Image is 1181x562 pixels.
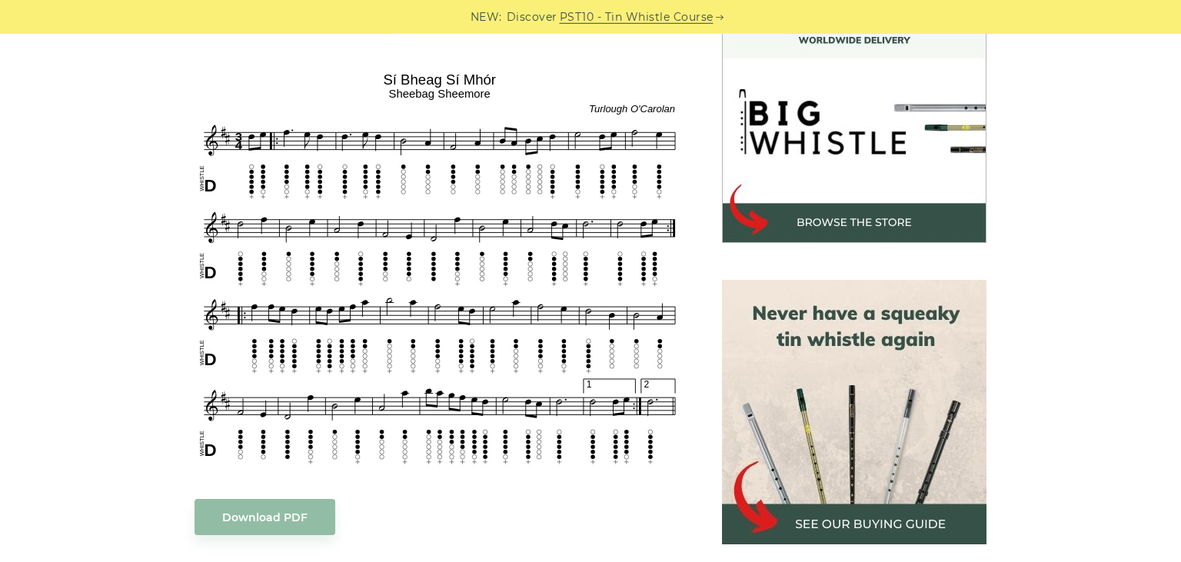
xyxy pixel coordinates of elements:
[195,499,335,535] a: Download PDF
[471,8,502,26] span: NEW:
[507,8,557,26] span: Discover
[722,280,986,544] img: tin whistle buying guide
[560,8,714,26] a: PST10 - Tin Whistle Course
[195,66,685,468] img: SÃ­ Bheag SÃ­ MhÃ³r Tin Whistle Tab & Sheet Music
